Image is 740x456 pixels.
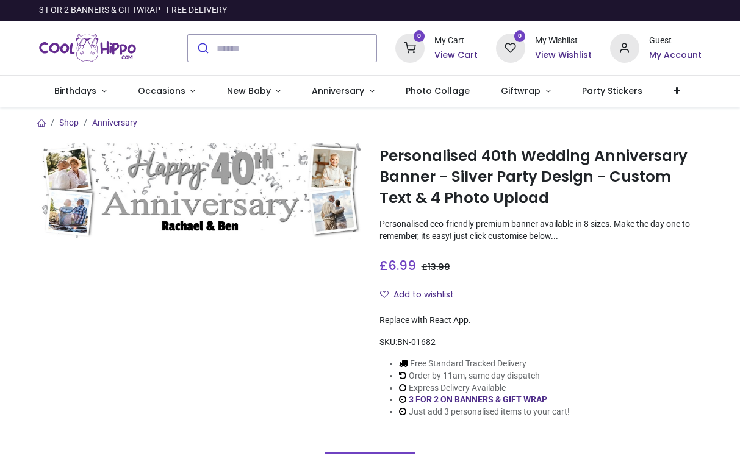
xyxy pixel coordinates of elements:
[399,406,570,418] li: Just add 3 personalised items to your cart!
[649,35,702,47] div: Guest
[397,337,436,347] span: BN-01682
[59,118,79,127] a: Shop
[312,85,364,97] span: Anniversary
[514,30,526,42] sup: 0
[122,76,211,107] a: Occasions
[379,285,464,305] button: Add to wishlistAdd to wishlist
[428,261,450,273] span: 13.98
[379,315,702,327] div: Replace with React App.
[399,382,570,394] li: Express Delivery Available
[445,4,702,16] iframe: Customer reviews powered by Trustpilot
[138,85,185,97] span: Occasions
[399,370,570,382] li: Order by 11am, same day dispatch
[380,290,389,299] i: Add to wishlist
[582,85,642,97] span: Party Stickers
[409,394,547,404] a: 3 FOR 2 ON BANNERS & GIFT WRAP
[486,76,567,107] a: Giftwrap
[188,35,217,62] button: Submit
[434,49,478,62] a: View Cart
[388,257,416,274] span: 6.99
[422,261,450,273] span: £
[379,337,702,349] div: SKU:
[39,4,227,16] div: 3 FOR 2 BANNERS & GIFTWRAP - FREE DELIVERY
[406,85,470,97] span: Photo Collage
[54,85,96,97] span: Birthdays
[395,43,425,52] a: 0
[39,31,137,65] a: Logo of Cool Hippo
[434,35,478,47] div: My Cart
[501,85,541,97] span: Giftwrap
[227,85,271,97] span: New Baby
[39,31,137,65] img: Cool Hippo
[379,257,416,274] span: £
[379,218,702,242] p: Personalised eco-friendly premium banner available in 8 sizes. Make the day one to remember, its ...
[211,76,296,107] a: New Baby
[535,49,592,62] a: View Wishlist
[496,43,525,52] a: 0
[39,76,123,107] a: Birthdays
[399,358,570,370] li: Free Standard Tracked Delivery
[379,146,702,208] h1: Personalised 40th Wedding Anniversary Banner - Silver Party Design - Custom Text & 4 Photo Upload
[39,143,361,240] img: Personalised 40th Wedding Anniversary Banner - Silver Party Design - Custom Text & 4 Photo Upload
[296,76,390,107] a: Anniversary
[535,35,592,47] div: My Wishlist
[414,30,425,42] sup: 0
[92,118,137,127] a: Anniversary
[649,49,702,62] a: My Account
